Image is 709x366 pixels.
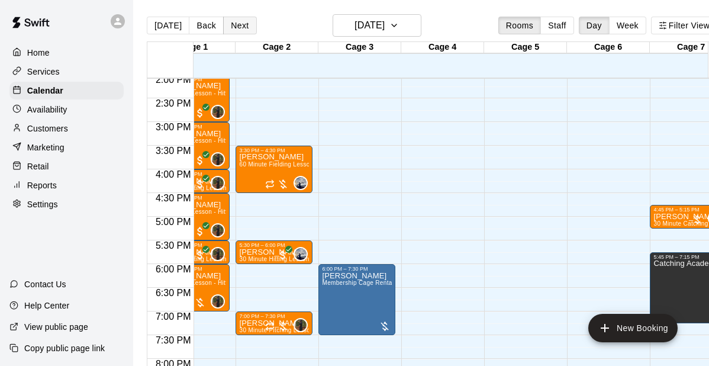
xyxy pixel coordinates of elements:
[298,176,308,190] span: Wells Jones
[215,176,225,190] span: Mike Thatcher
[354,17,385,34] h6: [DATE]
[215,247,225,261] span: Mike Thatcher
[294,176,308,190] div: Wells Jones
[239,242,309,248] div: 5:30 PM – 6:00 PM
[298,247,308,261] span: Wells Jones
[484,42,567,53] div: Cage 5
[215,294,225,309] span: Mike Thatcher
[498,17,541,34] button: Rooms
[194,226,206,237] span: All customers have paid
[265,179,275,189] span: Recurring event
[588,314,678,342] button: add
[153,75,194,85] span: 2:00 PM
[239,327,314,333] span: 30 Minute Pitching Lesson
[189,17,224,34] button: Back
[27,198,58,210] p: Settings
[153,335,194,345] span: 7:30 PM
[579,17,610,34] button: Day
[211,176,225,190] div: Mike Thatcher
[236,146,312,193] div: 3:30 PM – 4:30 PM: 60 Minute Fielding Lesson
[295,177,307,189] img: Wells Jones
[153,288,194,298] span: 6:30 PM
[27,104,67,115] p: Availability
[9,44,124,62] a: Home
[9,139,124,156] a: Marketing
[318,42,401,53] div: Cage 3
[194,107,206,119] span: All customers have paid
[294,247,308,261] div: Wells Jones
[24,278,66,290] p: Contact Us
[212,296,224,307] img: Mike Thatcher
[215,223,225,237] span: Mike Thatcher
[212,224,224,236] img: Mike Thatcher
[239,161,313,168] span: 60 Minute Fielding Lesson
[212,177,224,189] img: Mike Thatcher
[9,176,124,194] a: Reports
[27,142,65,153] p: Marketing
[211,105,225,119] div: Mike Thatcher
[153,122,194,132] span: 3:00 PM
[194,249,206,261] span: All customers have paid
[215,105,225,119] span: Mike Thatcher
[295,248,307,260] img: Wells Jones
[9,195,124,213] a: Settings
[27,66,60,78] p: Services
[236,42,318,53] div: Cage 2
[27,160,49,172] p: Retail
[153,264,194,274] span: 6:00 PM
[540,17,574,34] button: Staff
[212,248,224,260] img: Mike Thatcher
[318,264,395,335] div: 6:00 PM – 7:30 PM: Membership Cage Rental
[27,47,50,59] p: Home
[24,300,69,312] p: Help Center
[153,169,194,179] span: 4:00 PM
[322,280,394,286] span: Membership Cage Rental
[277,249,289,261] span: All customers have paid
[211,247,225,261] div: Mike Thatcher
[9,63,124,81] a: Services
[153,217,194,227] span: 5:00 PM
[215,152,225,166] span: Mike Thatcher
[211,223,225,237] div: Mike Thatcher
[609,17,646,34] button: Week
[567,42,650,53] div: Cage 6
[9,120,124,137] a: Customers
[27,85,63,97] p: Calendar
[156,137,260,144] span: 60 Min Split Lesson - Hitting/Pitching
[212,153,224,165] img: Mike Thatcher
[194,178,206,190] span: All customers have paid
[156,90,260,97] span: 60 Min Split Lesson - Hitting/Pitching
[9,101,124,118] a: Availability
[239,147,309,153] div: 3:30 PM – 4:30 PM
[156,280,260,286] span: 60 Min Split Lesson - Hitting/Pitching
[295,319,307,331] img: Mike Thatcher
[294,318,308,332] div: Mike Thatcher
[211,152,225,166] div: Mike Thatcher
[239,313,309,319] div: 7:00 PM – 7:30 PM
[239,256,309,262] span: 30 Minute Hitting Lesson
[153,240,194,251] span: 5:30 PM
[153,193,194,203] span: 4:30 PM
[236,240,312,264] div: 5:30 PM – 6:00 PM: Troy Braun
[194,155,206,166] span: All customers have paid
[27,179,57,191] p: Reports
[298,318,308,332] span: Mike Thatcher
[153,146,194,156] span: 3:30 PM
[9,158,124,175] a: Retail
[24,321,88,333] p: View public page
[401,42,484,53] div: Cage 4
[153,312,194,322] span: 7:00 PM
[236,312,312,335] div: 7:00 PM – 7:30 PM: 30 Minute Pitching Lesson
[265,322,275,331] span: Recurring event
[9,82,124,99] a: Calendar
[333,14,421,37] button: [DATE]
